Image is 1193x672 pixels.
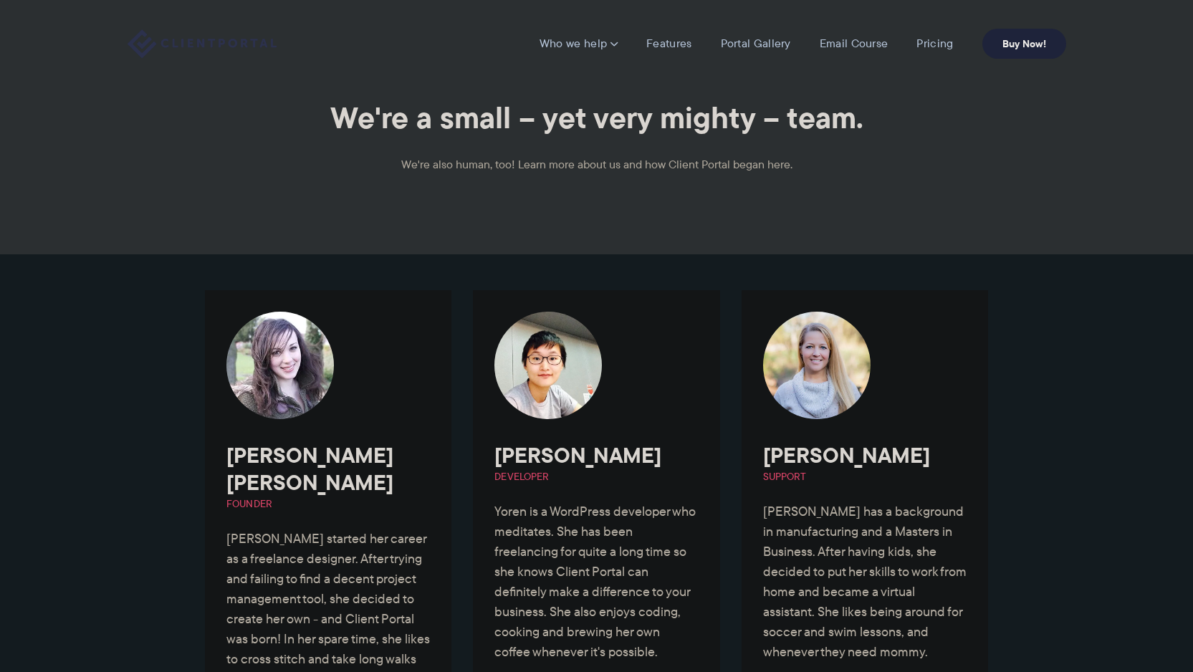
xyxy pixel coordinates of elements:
[494,312,602,419] img: Yoren Chang
[763,442,967,484] h2: [PERSON_NAME]
[382,155,812,175] p: We're also human, too! Learn more about us and how Client Portal began here.
[226,496,430,511] span: Founder
[820,37,888,51] a: Email Course
[763,312,871,419] img: Carrie Serres
[916,37,953,51] a: Pricing
[646,37,691,51] a: Features
[226,442,430,511] h2: [PERSON_NAME] [PERSON_NAME]
[763,501,967,662] p: [PERSON_NAME] has a background in manufacturing and a Masters in Business. After having kids, she...
[494,501,698,662] p: Yoren is a WordPress developer who meditates. She has been freelancing for quite a long time so s...
[540,37,618,51] a: Who we help
[721,37,791,51] a: Portal Gallery
[494,442,698,484] h2: [PERSON_NAME]
[763,469,967,484] span: Support
[226,312,334,419] img: Laura Elizabeth
[982,29,1066,59] a: Buy Now!
[494,469,698,484] span: Developer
